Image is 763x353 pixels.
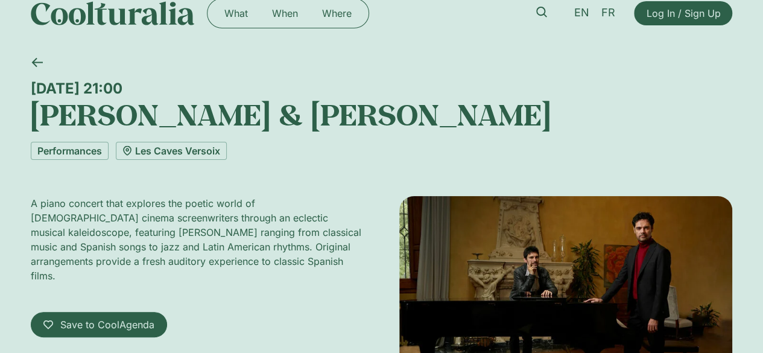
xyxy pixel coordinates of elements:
span: FR [601,7,615,19]
a: Where [310,4,364,23]
span: Log In / Sign Up [646,6,720,21]
span: EN [574,7,589,19]
a: Log In / Sign Up [634,1,732,25]
a: When [260,4,310,23]
a: EN [568,4,595,22]
a: FR [595,4,621,22]
nav: Menu [212,4,364,23]
a: Save to CoolAgenda [31,312,167,337]
h1: [PERSON_NAME] & [PERSON_NAME] [31,97,733,132]
p: A piano concert that explores the poetic world of [DEMOGRAPHIC_DATA] cinema screenwriters through... [31,196,364,283]
span: Save to CoolAgenda [60,317,154,332]
a: Performances [31,142,109,160]
a: What [212,4,260,23]
div: [DATE] 21:00 [31,80,733,97]
a: Les Caves Versoix [116,142,227,160]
